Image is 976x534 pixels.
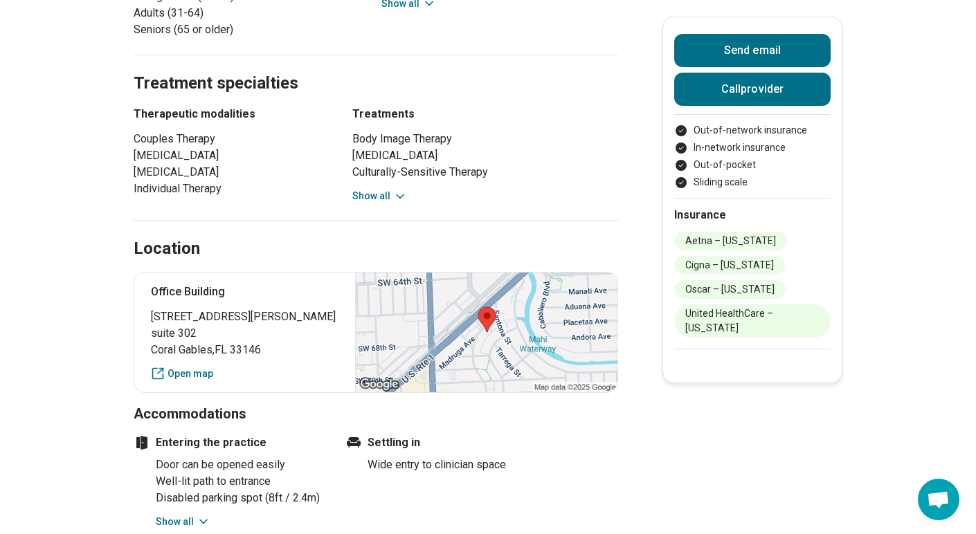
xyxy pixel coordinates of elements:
a: Open map [151,367,338,381]
button: Show all [352,189,407,203]
span: Coral Gables , FL 33146 [151,342,338,358]
span: suite 302 [151,325,338,342]
h4: Settling in [345,434,539,451]
li: Sliding scale [674,175,831,190]
li: Aetna – [US_STATE] [674,232,787,250]
li: Door can be opened easily [156,457,327,473]
span: [STREET_ADDRESS][PERSON_NAME] [151,309,338,325]
li: Adults (31-64) [134,5,370,21]
button: Send email [674,34,831,67]
h2: Insurance [674,207,831,223]
li: Wide entry to clinician space [368,457,539,473]
li: Cigna – [US_STATE] [674,256,785,275]
h3: Treatments [352,106,618,122]
h2: Treatment specialties [134,39,618,95]
ul: Payment options [674,123,831,190]
li: In-network insurance [674,140,831,155]
button: Show all [156,515,210,529]
div: Open chat [918,479,959,520]
li: Seniors (65 or older) [134,21,370,38]
li: Disabled parking spot (8ft / 2.4m) [156,490,327,506]
li: Couples Therapy [134,131,327,147]
li: Body Image Therapy [352,131,618,147]
li: Individual Therapy [134,181,327,197]
li: [MEDICAL_DATA] [352,147,618,164]
h4: Entering the practice [134,434,327,451]
li: [MEDICAL_DATA] [134,147,327,164]
li: Oscar – [US_STATE] [674,280,786,299]
li: Out-of-network insurance [674,123,831,138]
li: United HealthCare – [US_STATE] [674,304,831,338]
h3: Accommodations [134,404,618,423]
h2: Location [134,237,200,261]
h3: Therapeutic modalities [134,106,327,122]
li: Out-of-pocket [674,158,831,172]
button: Callprovider [674,73,831,106]
li: [MEDICAL_DATA] [134,164,327,181]
p: Office Building [151,284,338,300]
li: Well-lit path to entrance [156,473,327,490]
li: Culturally-Sensitive Therapy [352,164,618,181]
